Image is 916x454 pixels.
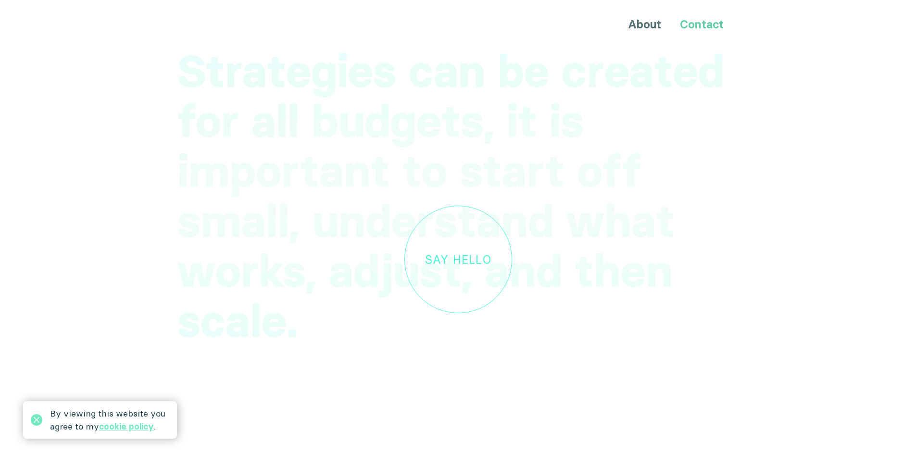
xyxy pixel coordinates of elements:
a: Contact [680,17,724,31]
a: cookie policy [99,421,154,432]
div: Say hello [425,253,491,266]
a: Say hello [404,206,512,313]
div: By viewing this website you agree to my . [50,407,169,433]
h2: Strategies can be created for all budgets, it is important to start off small, understand what wo... [177,46,739,346]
